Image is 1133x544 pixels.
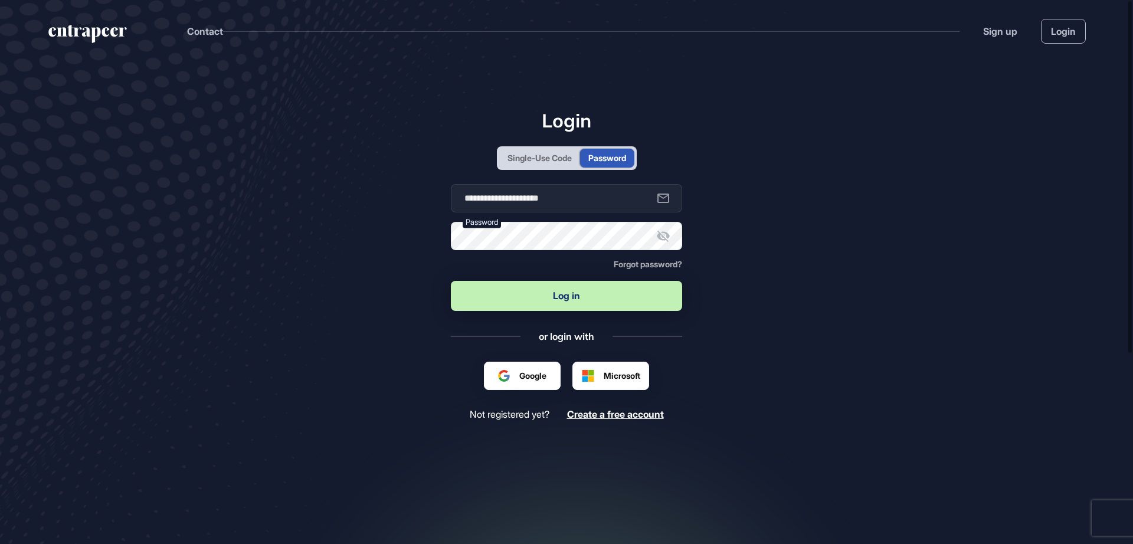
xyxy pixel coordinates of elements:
a: Sign up [983,24,1017,38]
span: Not registered yet? [470,409,549,420]
button: Contact [187,24,223,39]
a: Create a free account [567,409,664,420]
div: Single-Use Code [507,152,572,164]
button: Log in [451,281,682,311]
span: Microsoft [604,369,640,382]
h1: Login [451,109,682,132]
span: Forgot password? [614,259,682,269]
span: Create a free account [567,408,664,420]
div: Password [588,152,626,164]
a: Forgot password? [614,260,682,269]
label: Password [463,215,501,228]
div: or login with [539,330,594,343]
a: entrapeer-logo [47,25,128,47]
a: Login [1041,19,1086,44]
